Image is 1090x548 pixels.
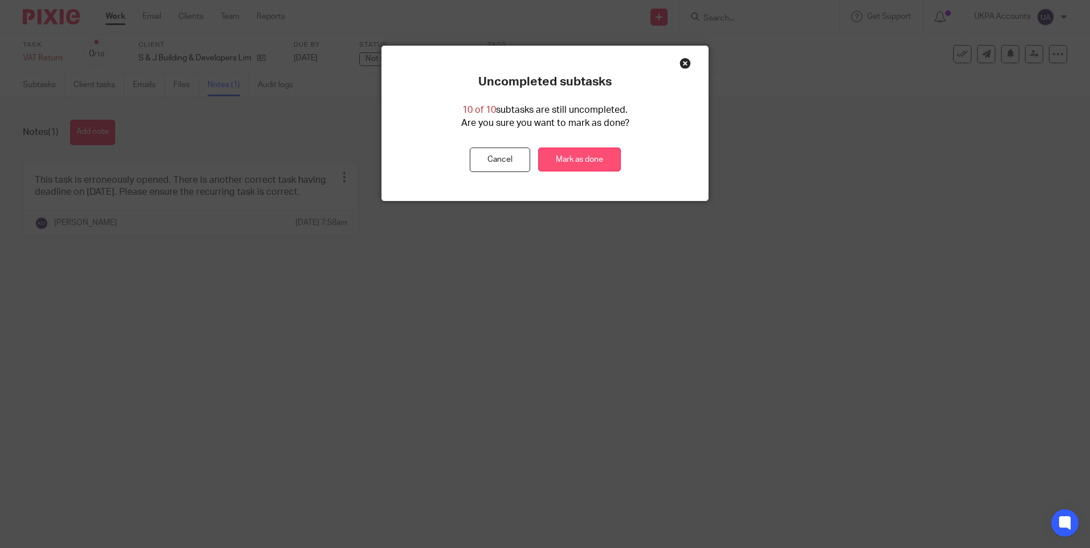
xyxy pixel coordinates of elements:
[470,148,530,172] button: Cancel
[680,58,691,69] div: Close this dialog window
[462,104,628,117] p: subtasks are still uncompleted.
[538,148,621,172] a: Mark as done
[461,117,629,130] p: Are you sure you want to mark as done?
[478,75,612,89] p: Uncompleted subtasks
[462,105,496,114] span: 10 of 10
